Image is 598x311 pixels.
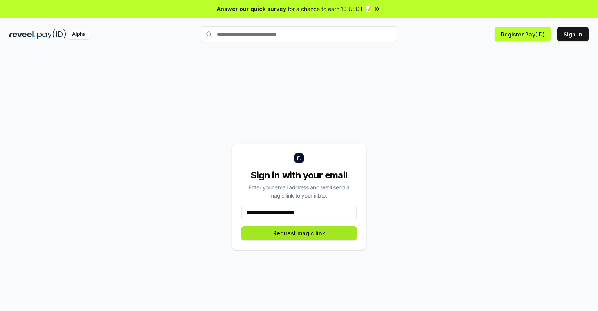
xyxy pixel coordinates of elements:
div: Enter your email address and we’ll send a magic link to your inbox. [241,183,357,200]
button: Register Pay(ID) [495,27,551,41]
div: Alpha [68,29,90,39]
img: logo_small [294,153,304,163]
img: reveel_dark [9,29,36,39]
button: Request magic link [241,226,357,240]
img: pay_id [37,29,66,39]
span: Answer our quick survey [217,5,286,13]
span: for a chance to earn 10 USDT 📝 [288,5,371,13]
div: Sign in with your email [241,169,357,182]
button: Sign In [557,27,589,41]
